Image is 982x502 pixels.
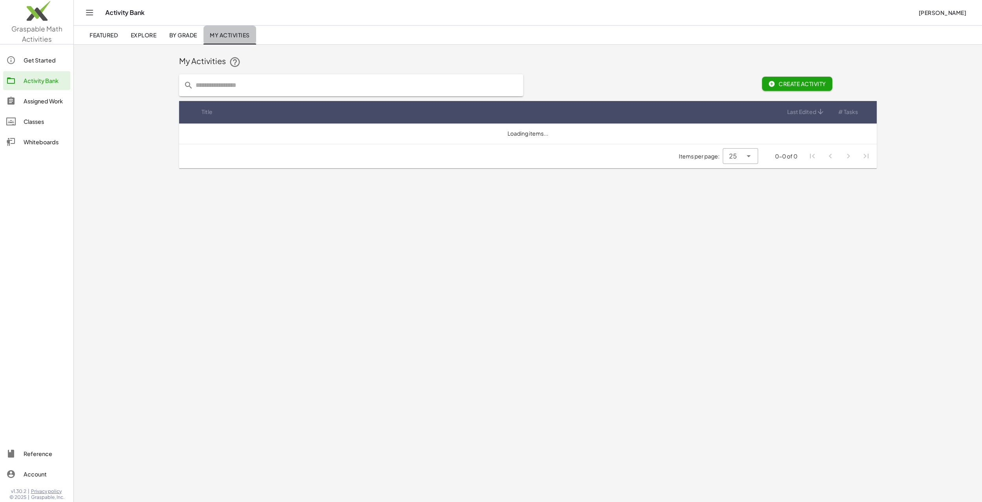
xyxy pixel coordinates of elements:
span: Title [202,108,213,116]
span: | [28,494,29,500]
div: 0-0 of 0 [775,152,797,160]
div: My Activities [179,55,877,68]
span: [PERSON_NAME] [918,9,966,16]
button: Create Activity [762,77,832,91]
span: Items per page: [679,152,723,160]
nav: Pagination Navigation [804,147,875,165]
span: v1.30.2 [11,488,26,495]
td: Loading items... [179,123,877,144]
i: prepended action [184,81,193,90]
a: Get Started [3,51,70,70]
a: Classes [3,112,70,131]
a: Reference [3,444,70,463]
div: Classes [24,117,67,126]
span: Explore [130,31,156,39]
div: Whiteboards [24,137,67,147]
div: Activity Bank [24,76,67,85]
a: Activity Bank [3,71,70,90]
a: Whiteboards [3,132,70,151]
span: Last Edited [787,108,816,116]
div: Account [24,469,67,479]
div: Get Started [24,55,67,65]
span: Create Activity [768,80,826,87]
button: [PERSON_NAME] [912,6,973,20]
span: 25 [729,151,737,161]
div: Reference [24,449,67,458]
span: By Grade [169,31,197,39]
span: Featured [90,31,118,39]
a: Privacy policy [31,488,64,495]
span: My Activities [210,31,250,39]
a: Account [3,465,70,484]
span: Graspable, Inc. [31,494,64,500]
button: Toggle navigation [83,6,96,19]
span: Graspable Math Activities [11,24,62,43]
span: © 2025 [9,494,26,500]
a: Assigned Work [3,92,70,110]
span: | [28,488,29,495]
span: # Tasks [838,108,858,116]
div: Assigned Work [24,96,67,106]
